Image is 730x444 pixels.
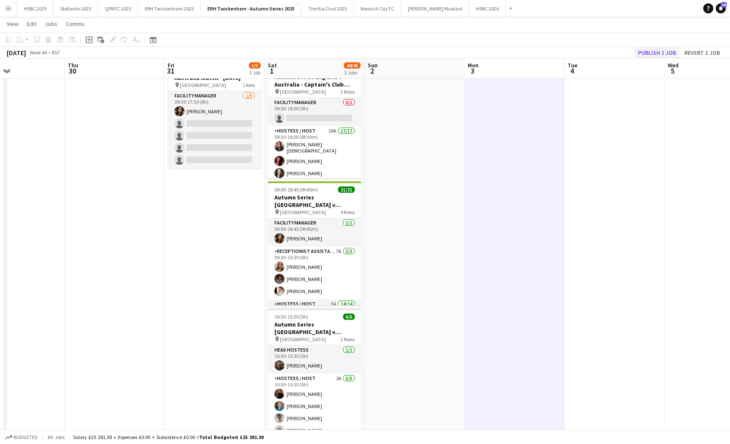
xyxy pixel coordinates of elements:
span: 1/5 [249,62,261,69]
button: The Kia Oval 2025 [302,0,354,17]
span: 21/21 [338,186,355,193]
span: 4 [566,66,577,76]
button: Revert 1 job [681,47,723,58]
button: Publish 1 job [635,47,679,58]
h3: Autumn Series England v Australia - Captain's Club (North Stand) - [DATE] [268,73,361,88]
button: Budgeted [4,433,39,442]
span: Fri [168,61,174,69]
button: HSBC 2025 [17,0,54,17]
div: BST [52,49,60,56]
span: View [7,20,18,28]
span: 2 Roles [341,89,355,95]
button: [PERSON_NAME] Mustard [401,0,469,17]
app-card-role: Facility Manager1/509:30-17:30 (8h)[PERSON_NAME] [168,91,261,168]
a: View [3,18,22,29]
span: Jobs [45,20,57,28]
span: 3 [466,66,479,76]
a: Jobs [41,18,61,29]
div: [DATE] [7,48,26,57]
span: Sun [368,61,378,69]
span: 09:00-18:45 (9h45m) [274,186,318,193]
h3: Autumn Series [GEOGRAPHIC_DATA] v Australia - Gate 1 ([GEOGRAPHIC_DATA]) - [DATE] [268,194,361,209]
span: [GEOGRAPHIC_DATA] [280,336,326,342]
span: Week 44 [28,49,49,56]
span: Comms [66,20,85,28]
span: All jobs [46,434,66,440]
app-job-card: 09:30-17:30 (8h)1/5Set up Day for England v Australia match - [DATE] [GEOGRAPHIC_DATA]1 RoleFacil... [168,54,261,168]
a: Comms [62,18,88,29]
span: 4 Roles [341,209,355,215]
span: Wed [668,61,679,69]
span: 1 Role [243,82,255,88]
app-card-role: Hostess / Host10A17/1709:30-18:00 (8h30m)[PERSON_NAME][DEMOGRAPHIC_DATA][PERSON_NAME][PERSON_NAME] [268,126,361,354]
span: 31 [166,66,174,76]
span: [GEOGRAPHIC_DATA] [280,89,326,95]
div: 3 Jobs [344,69,360,76]
span: 44/45 [344,62,361,69]
app-card-role: Facility Manager1/109:00-18:45 (9h45m)[PERSON_NAME] [268,218,361,247]
span: 2 [366,66,378,76]
span: 2 Roles [341,336,355,342]
span: 36 [721,2,727,8]
span: 5 [666,66,679,76]
app-card-role: Receptionist Assistant7A3/309:30-15:30 (6h)[PERSON_NAME][PERSON_NAME][PERSON_NAME] [268,247,361,299]
app-card-role: Facility Manager0/109:00-18:00 (9h) [268,98,361,126]
span: Sat [268,61,277,69]
span: [GEOGRAPHIC_DATA] [280,209,326,215]
span: Edit [27,20,36,28]
span: Tue [568,61,577,69]
app-job-card: Updated09:00-18:00 (9h)17/18Autumn Series England v Australia - Captain's Club (North Stand) - [D... [268,54,361,178]
button: ERH Twickenham 2025 [138,0,201,17]
div: Salary £25 381.38 + Expenses £0.00 + Subsistence £0.00 = [73,434,264,440]
h3: Autumn Series [GEOGRAPHIC_DATA] v Australia - Spirit of Rugby ([GEOGRAPHIC_DATA]) - [DATE] [268,321,361,336]
app-job-card: 09:00-18:45 (9h45m)21/21Autumn Series [GEOGRAPHIC_DATA] v Australia - Gate 1 ([GEOGRAPHIC_DATA]) ... [268,181,361,305]
span: 10:30-15:30 (5h) [274,314,308,320]
button: ERH Twickenham - Autumn Series 2025 [201,0,302,17]
a: Edit [23,18,40,29]
app-job-card: 10:30-15:30 (5h)6/6Autumn Series [GEOGRAPHIC_DATA] v Australia - Spirit of Rugby ([GEOGRAPHIC_DAT... [268,309,361,432]
button: Stellantis 2025 [54,0,98,17]
app-card-role: Head Hostess1/110:30-15:30 (5h)[PERSON_NAME] [268,345,361,374]
button: QPR FC 2025 [98,0,138,17]
span: Mon [468,61,479,69]
span: Total Budgeted £25 381.38 [199,434,264,440]
div: 1 Job [249,69,260,76]
span: 30 [67,66,78,76]
span: 6/6 [343,314,355,320]
button: Norwich City FC [354,0,401,17]
span: 1 [266,66,277,76]
a: 36 [716,3,726,13]
span: [GEOGRAPHIC_DATA] [180,82,226,88]
button: HSBC 2024 [469,0,506,17]
span: Thu [68,61,78,69]
span: Budgeted [13,434,38,440]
